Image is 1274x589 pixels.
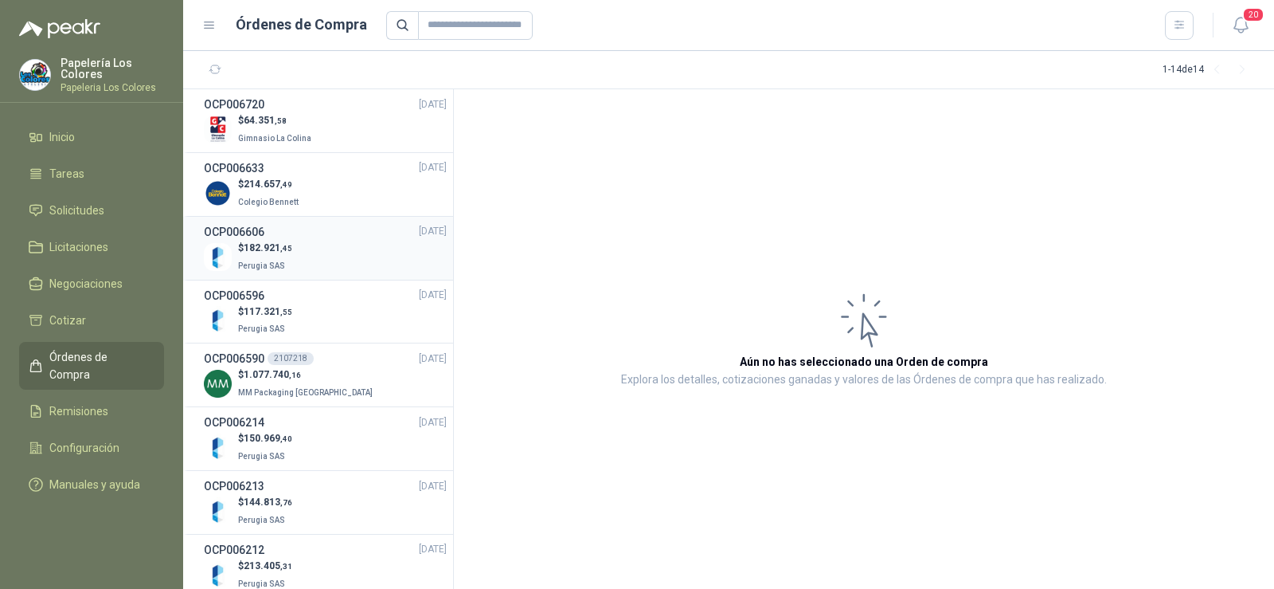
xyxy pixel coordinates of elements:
[204,223,264,241] h3: OCP006606
[238,198,299,206] span: Colegio Bennett
[244,497,292,508] span: 144.813
[238,367,376,383] p: $
[19,305,164,336] a: Cotizar
[419,224,447,239] span: [DATE]
[204,96,264,113] h3: OCP006720
[49,275,123,293] span: Negociaciones
[19,19,100,38] img: Logo peakr
[204,287,264,304] h3: OCP006596
[280,498,292,507] span: ,76
[238,388,373,397] span: MM Packaging [GEOGRAPHIC_DATA]
[204,370,232,398] img: Company Logo
[244,369,301,380] span: 1.077.740
[19,433,164,463] a: Configuración
[61,57,164,80] p: Papelería Los Colores
[204,477,447,528] a: OCP006213[DATE] Company Logo$144.813,76Perugia SAS
[238,559,292,574] p: $
[204,159,447,210] a: OCP006633[DATE] Company Logo$214.657,49Colegio Bennett
[238,516,285,524] span: Perugia SAS
[238,241,292,256] p: $
[19,396,164,426] a: Remisiones
[204,179,232,207] img: Company Logo
[204,477,264,495] h3: OCP006213
[49,165,84,183] span: Tareas
[238,261,285,270] span: Perugia SAS
[19,469,164,500] a: Manuales y ayuda
[19,122,164,152] a: Inicio
[238,431,292,446] p: $
[49,202,104,219] span: Solicitudes
[268,352,314,365] div: 2107218
[19,232,164,262] a: Licitaciones
[1163,57,1255,83] div: 1 - 14 de 14
[204,434,232,461] img: Company Logo
[204,497,232,525] img: Company Logo
[204,350,447,400] a: OCP0065902107218[DATE] Company Logo$1.077.740,16MM Packaging [GEOGRAPHIC_DATA]
[49,439,119,457] span: Configuración
[204,159,264,177] h3: OCP006633
[238,324,285,333] span: Perugia SAS
[244,560,292,571] span: 213.405
[244,115,287,126] span: 64.351
[204,223,447,273] a: OCP006606[DATE] Company Logo$182.921,45Perugia SAS
[49,402,108,420] span: Remisiones
[204,414,264,431] h3: OCP006214
[1226,11,1255,40] button: 20
[204,541,264,559] h3: OCP006212
[49,128,75,146] span: Inicio
[280,434,292,443] span: ,40
[419,351,447,367] span: [DATE]
[244,306,292,317] span: 117.321
[238,113,315,128] p: $
[419,288,447,303] span: [DATE]
[238,134,311,143] span: Gimnasio La Colina
[204,243,232,271] img: Company Logo
[275,116,287,125] span: ,58
[238,579,285,588] span: Perugia SAS
[280,308,292,316] span: ,55
[419,160,447,175] span: [DATE]
[238,452,285,461] span: Perugia SAS
[204,350,264,367] h3: OCP006590
[19,195,164,226] a: Solicitudes
[419,542,447,557] span: [DATE]
[244,433,292,444] span: 150.969
[280,244,292,253] span: ,45
[204,414,447,464] a: OCP006214[DATE] Company Logo$150.969,40Perugia SAS
[49,312,86,329] span: Cotizar
[238,304,292,320] p: $
[280,180,292,189] span: ,49
[238,177,302,192] p: $
[419,479,447,494] span: [DATE]
[61,83,164,92] p: Papeleria Los Colores
[49,348,149,383] span: Órdenes de Compra
[621,371,1107,390] p: Explora los detalles, cotizaciones ganadas y valores de las Órdenes de compra que has realizado.
[204,561,232,589] img: Company Logo
[236,14,367,36] h1: Órdenes de Compra
[204,116,232,143] img: Company Logo
[19,342,164,390] a: Órdenes de Compra
[19,159,164,189] a: Tareas
[280,562,292,571] span: ,31
[49,476,140,493] span: Manuales y ayuda
[238,495,292,510] p: $
[204,287,447,337] a: OCP006596[DATE] Company Logo$117.321,55Perugia SAS
[244,242,292,253] span: 182.921
[204,96,447,146] a: OCP006720[DATE] Company Logo$64.351,58Gimnasio La Colina
[204,306,232,334] img: Company Logo
[20,60,50,90] img: Company Logo
[419,97,447,112] span: [DATE]
[289,371,301,379] span: ,16
[740,353,988,371] h3: Aún no has seleccionado una Orden de compra
[244,179,292,190] span: 214.657
[1242,7,1264,22] span: 20
[49,238,108,256] span: Licitaciones
[19,269,164,299] a: Negociaciones
[419,415,447,430] span: [DATE]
